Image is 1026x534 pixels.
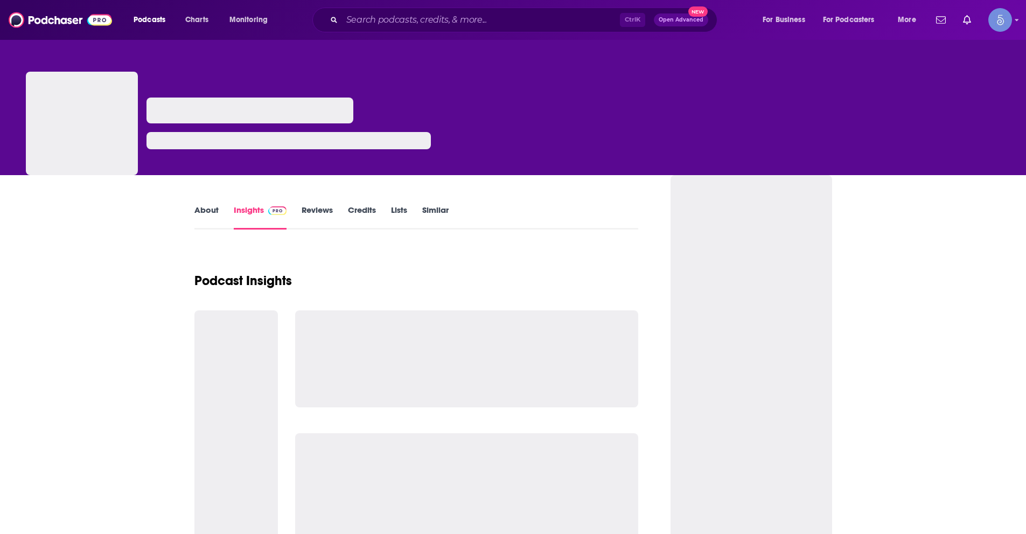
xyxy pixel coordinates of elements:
[302,205,333,230] a: Reviews
[126,11,179,29] button: open menu
[194,273,292,289] h1: Podcast Insights
[222,11,282,29] button: open menu
[932,11,950,29] a: Show notifications dropdown
[178,11,215,29] a: Charts
[342,11,620,29] input: Search podcasts, credits, & more...
[185,12,208,27] span: Charts
[268,206,287,215] img: Podchaser Pro
[890,11,930,29] button: open menu
[620,13,645,27] span: Ctrl K
[134,12,165,27] span: Podcasts
[323,8,728,32] div: Search podcasts, credits, & more...
[988,8,1012,32] img: User Profile
[234,205,287,230] a: InsightsPodchaser Pro
[659,17,703,23] span: Open Advanced
[898,12,916,27] span: More
[391,205,407,230] a: Lists
[688,6,708,17] span: New
[9,10,112,30] img: Podchaser - Follow, Share and Rate Podcasts
[229,12,268,27] span: Monitoring
[823,12,875,27] span: For Podcasters
[755,11,819,29] button: open menu
[654,13,708,26] button: Open AdvancedNew
[988,8,1012,32] button: Show profile menu
[348,205,376,230] a: Credits
[422,205,449,230] a: Similar
[988,8,1012,32] span: Logged in as Spiral5-G1
[763,12,805,27] span: For Business
[959,11,975,29] a: Show notifications dropdown
[194,205,219,230] a: About
[816,11,890,29] button: open menu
